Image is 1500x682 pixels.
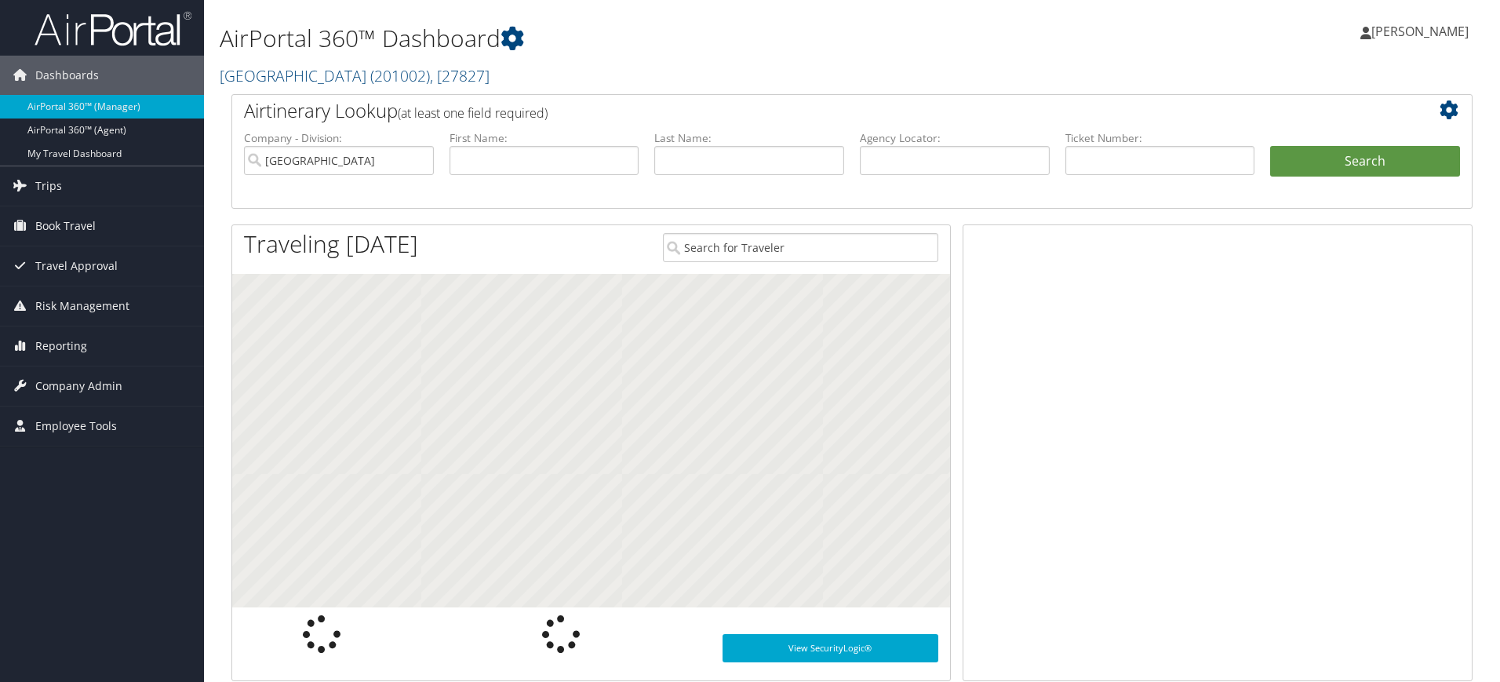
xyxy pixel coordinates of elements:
span: [PERSON_NAME] [1371,23,1469,40]
img: airportal-logo.png [35,10,191,47]
label: First Name: [450,130,639,146]
span: Risk Management [35,286,129,326]
span: Reporting [35,326,87,366]
h1: Traveling [DATE] [244,228,418,261]
span: Book Travel [35,206,96,246]
input: Search for Traveler [663,233,938,262]
span: (at least one field required) [398,104,548,122]
label: Ticket Number: [1065,130,1255,146]
label: Last Name: [654,130,844,146]
button: Search [1270,146,1460,177]
a: View SecurityLogic® [723,634,938,662]
a: [GEOGRAPHIC_DATA] [220,65,490,86]
span: , [ 27827 ] [430,65,490,86]
span: Company Admin [35,367,122,406]
span: Dashboards [35,56,99,95]
span: Employee Tools [35,407,117,446]
span: Trips [35,166,62,206]
label: Agency Locator: [860,130,1050,146]
a: [PERSON_NAME] [1360,8,1484,55]
label: Company - Division: [244,130,434,146]
h2: Airtinerary Lookup [244,97,1356,124]
span: Travel Approval [35,246,118,286]
span: ( 201002 ) [370,65,430,86]
h1: AirPortal 360™ Dashboard [220,22,1063,55]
